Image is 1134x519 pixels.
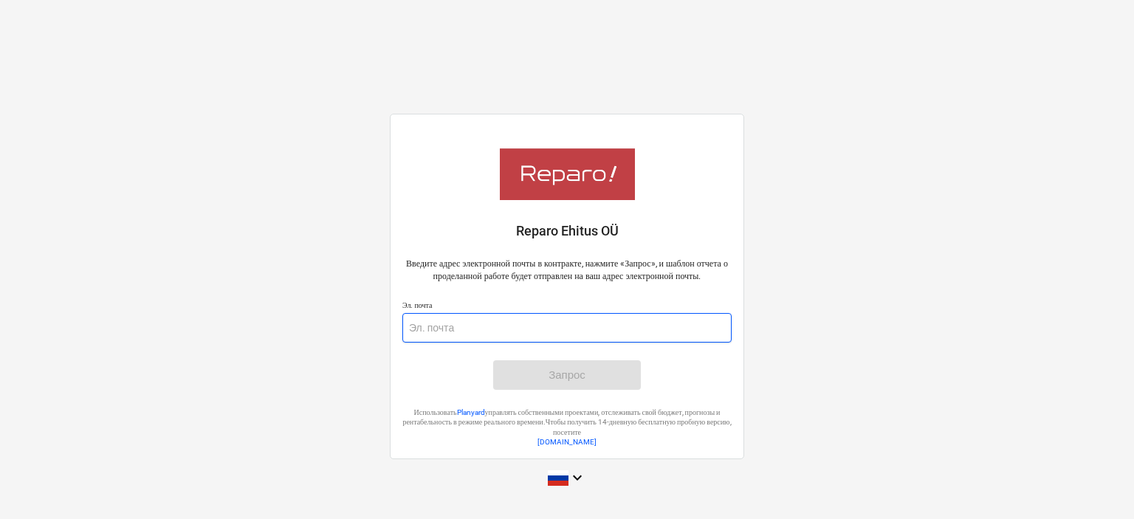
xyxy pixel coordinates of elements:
[457,408,485,416] a: Planyard
[402,313,732,343] input: Эл. почта
[402,408,732,437] p: Использовать управлять собственными проектами, отслеживать свой бюджет, прогнозы и рентабельность...
[402,300,732,313] p: Эл. почта
[537,438,597,446] a: [DOMAIN_NAME]
[402,258,732,283] p: Введите адрес электронной почты в контракте, нажмите «Запрос», и шаблон отчета о проделанной рабо...
[402,222,732,240] p: Reparo Ehitus OÜ
[568,469,586,487] i: keyboard_arrow_down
